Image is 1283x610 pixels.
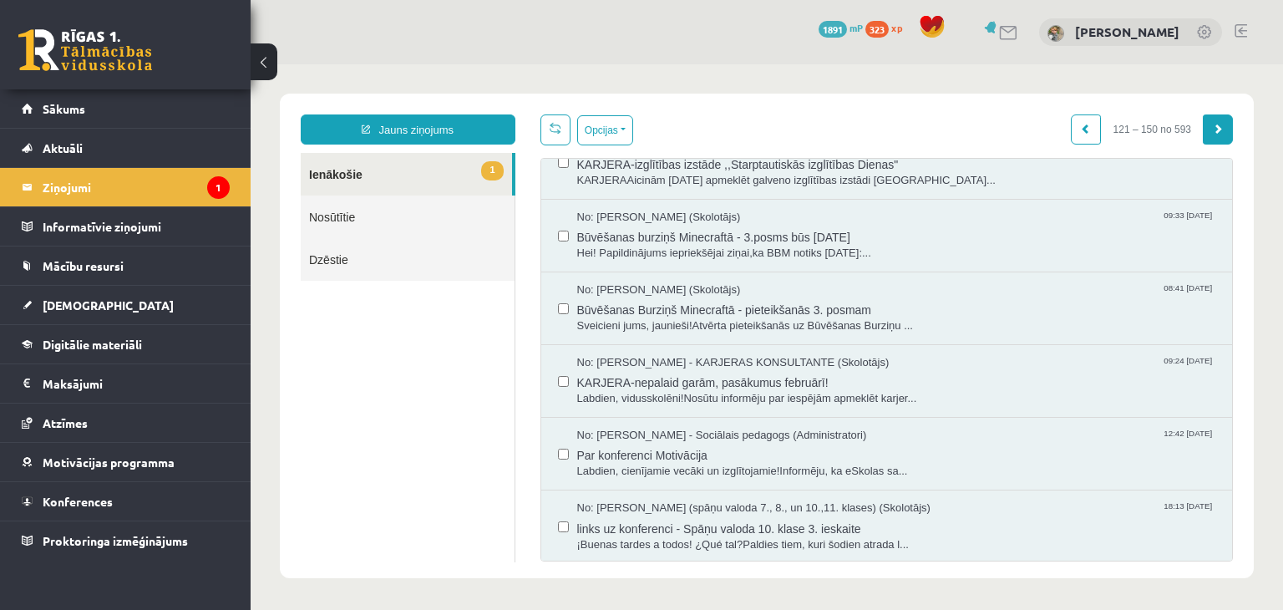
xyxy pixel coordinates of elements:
button: Opcijas [327,51,383,81]
a: Mācību resursi [22,247,230,285]
a: Ziņojumi1 [22,168,230,206]
img: Rita Dmitrijeva [1047,25,1064,42]
span: 323 [865,21,889,38]
span: Sākums [43,101,85,116]
span: Būvēšanas burziņš Minecraftā - 3.posms būs [DATE] [327,160,966,181]
legend: Ziņojumi [43,168,230,206]
span: links uz konferenci - Spāņu valoda 10. klase 3. ieskaite [327,452,966,473]
span: Būvēšanas Burziņš Minecraftā - pieteikšanās 3. posmam [327,233,966,254]
span: 08:41 [DATE] [910,218,965,231]
a: No: [PERSON_NAME] (spāņu valoda 7., 8., un 10.,11. klases) (Skolotājs) 18:13 [DATE] links uz konf... [327,436,966,488]
a: KARJERA-izglītības izstāde ,,Starptautiskās izglītības Dienas" KARJERAAicinām [DATE] apmeklēt gal... [327,72,966,124]
a: Atzīmes [22,404,230,442]
span: Mācību resursi [43,258,124,273]
a: [PERSON_NAME] [1075,23,1179,40]
a: 1891 mP [819,21,863,34]
span: Atzīmes [43,415,88,430]
a: Sākums [22,89,230,128]
a: No: [PERSON_NAME] (Skolotājs) 08:41 [DATE] Būvēšanas Burziņš Minecraftā - pieteikšanās 3. posmam ... [327,218,966,270]
a: Digitālie materiāli [22,325,230,363]
a: 1Ienākošie [50,89,261,131]
span: ¡Buenas tardes a todos! ¿Qué tal?Paldies tiem, kuri šodien atrada l... [327,473,966,489]
span: 12:42 [DATE] [910,363,965,376]
a: Informatīvie ziņojumi [22,207,230,246]
span: Labdien, vidusskolēni!Nosūtu informēju par iespējām apmeklēt karjer... [327,327,966,343]
a: Konferences [22,482,230,521]
span: No: [PERSON_NAME] (spāņu valoda 7., 8., un 10.,11. klases) (Skolotājs) [327,436,680,452]
span: Par konferenci Motivācija [327,379,966,399]
a: Dzēstie [50,174,264,216]
legend: Maksājumi [43,364,230,403]
a: Motivācijas programma [22,443,230,481]
span: No: [PERSON_NAME] (Skolotājs) [327,218,490,234]
a: No: [PERSON_NAME] (Skolotājs) 09:33 [DATE] Būvēšanas burziņš Minecraftā - 3.posms būs [DATE] Hei!... [327,145,966,197]
a: Proktoringa izmēģinājums [22,521,230,560]
span: No: [PERSON_NAME] - KARJERAS KONSULTANTE (Skolotājs) [327,291,639,307]
span: KARJERA-izglītības izstāde ,,Starptautiskās izglītības Dienas" [327,88,966,109]
span: Digitālie materiāli [43,337,142,352]
legend: Informatīvie ziņojumi [43,207,230,246]
span: mP [849,21,863,34]
a: No: [PERSON_NAME] - Sociālais pedagogs (Administratori) 12:42 [DATE] Par konferenci Motivācija La... [327,363,966,415]
span: Hei! Papildinājums iepriekšējai ziņai,ka BBM notiks [DATE]:... [327,181,966,197]
span: No: [PERSON_NAME] - Sociālais pedagogs (Administratori) [327,363,616,379]
span: KARJERAAicinām [DATE] apmeklēt galveno izglītības izstādi [GEOGRAPHIC_DATA]... [327,109,966,125]
a: No: [PERSON_NAME] - KARJERAS KONSULTANTE (Skolotājs) 09:24 [DATE] KARJERA-nepalaid garām, pasākum... [327,291,966,343]
a: Jauns ziņojums [50,50,265,80]
span: KARJERA-nepalaid garām, pasākumus februārī! [327,306,966,327]
span: Konferences [43,494,113,509]
span: 09:33 [DATE] [910,145,965,158]
i: 1 [207,176,230,199]
a: [DEMOGRAPHIC_DATA] [22,286,230,324]
span: [DEMOGRAPHIC_DATA] [43,297,174,313]
span: Sveicieni jums, jaunieši!Atvērta pieteikšanās uz Būvēšanas Burziņu ... [327,254,966,270]
a: 323 xp [865,21,910,34]
span: Labdien, cienījamie vecāki un izglītojamie!Informēju, ka eSkolas sa... [327,399,966,415]
span: Proktoringa izmēģinājums [43,533,188,548]
span: 1 [231,97,252,116]
span: xp [891,21,902,34]
span: 1891 [819,21,847,38]
span: 09:24 [DATE] [910,291,965,303]
span: 121 – 150 no 593 [850,50,953,80]
a: Rīgas 1. Tālmācības vidusskola [18,29,152,71]
span: Aktuāli [43,140,83,155]
span: 18:13 [DATE] [910,436,965,449]
span: Motivācijas programma [43,455,175,470]
span: No: [PERSON_NAME] (Skolotājs) [327,145,490,161]
a: Maksājumi [22,364,230,403]
a: Aktuāli [22,129,230,167]
a: Nosūtītie [50,131,264,174]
